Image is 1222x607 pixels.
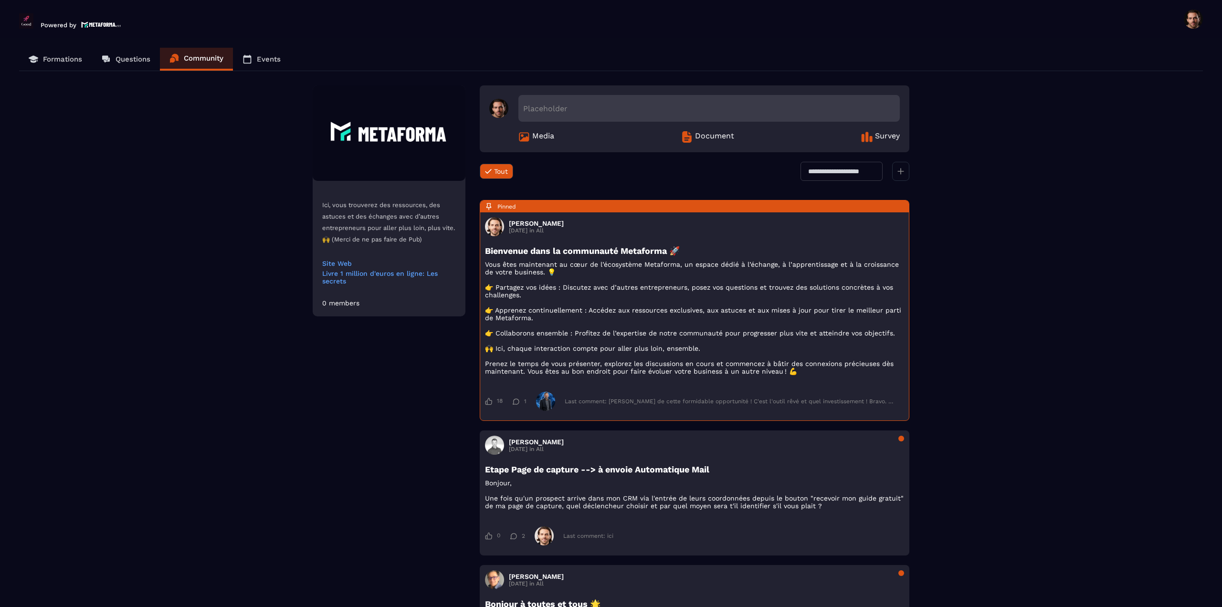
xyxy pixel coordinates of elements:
img: logo-branding [19,13,33,29]
span: Document [695,131,734,143]
a: Questions [92,48,160,71]
a: Formations [19,48,92,71]
p: Formations [43,55,82,63]
img: Community background [313,85,465,181]
span: Tout [494,167,508,175]
span: 18 [497,398,503,405]
h3: [PERSON_NAME] [509,220,564,227]
p: Powered by [41,21,76,29]
div: 0 members [322,299,359,307]
p: [DATE] in All [509,446,564,452]
h3: Etape Page de capture --> à envoie Automatique Mail [485,464,904,474]
div: Placeholder [518,95,900,122]
p: Vous êtes maintenant au cœur de l’écosystème Metaforma, un espace dédié à l’échange, à l’apprenti... [485,261,904,375]
p: Questions [116,55,150,63]
h3: [PERSON_NAME] [509,573,564,580]
div: Last comment: ici [563,533,613,539]
h3: [PERSON_NAME] [509,438,564,446]
p: Community [184,54,223,63]
a: Site Web [322,260,456,267]
div: Last comment: [PERSON_NAME] de cette formidable opportunité ! C'est l'outil rêvé et quel investis... [565,398,895,405]
span: Media [532,131,554,143]
p: Bonjour, Une fois qu'un prospect arrive dans mon CRM via l'entrée de leurs coordonnées depuis le ... [485,479,904,510]
p: Ici, vous trouverez des ressources, des astuces et des échanges avec d’autres entrepreneurs pour ... [322,199,456,245]
img: logo [81,21,121,29]
p: [DATE] in All [509,227,564,234]
p: [DATE] in All [509,580,564,587]
p: Events [257,55,281,63]
span: 1 [524,398,527,405]
span: Pinned [497,203,516,210]
a: Events [233,48,290,71]
span: 2 [522,533,525,539]
a: Community [160,48,233,71]
span: 0 [497,532,500,540]
h3: Bienvenue dans la communauté Metaforma 🚀 [485,246,904,256]
a: Livre 1 million d'euros en ligne: Les secrets [322,270,456,285]
span: Survey [875,131,900,143]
